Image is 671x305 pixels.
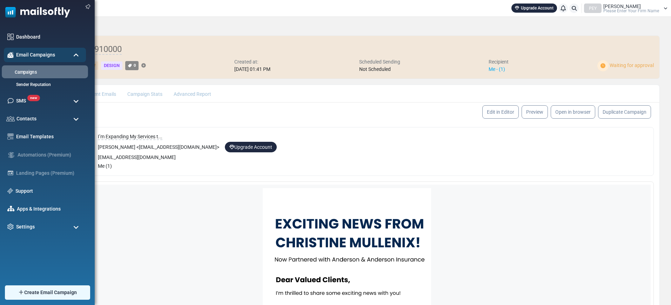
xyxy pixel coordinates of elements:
a: Apps & Integrations [17,205,82,213]
span: Contacts [16,115,36,122]
a: Edit in Editor [482,105,519,119]
div: PEY [584,4,602,13]
span: Create Email Campaign [24,289,77,296]
a: Open in browser [551,105,595,119]
div: Created at: [234,58,270,66]
span: Me (1) [98,163,112,169]
span: new [27,95,40,101]
span: Not Scheduled [359,66,391,72]
img: workflow.svg [7,151,15,159]
span: Waiting for approval [610,62,654,68]
a: Dashboard [16,33,82,41]
span: Settings [16,223,35,231]
a: PEY [PERSON_NAME] Please Enter Your Firm Name [584,4,667,13]
div: Scheduled Sending [359,58,400,66]
a: Email Templates [16,133,82,140]
img: settings-icon.svg [7,224,14,230]
img: landing_pages.svg [7,170,14,176]
span: I’m Expanding My Services t... [98,134,162,140]
div: Recipient [489,58,509,66]
img: sms-icon.png [7,98,14,104]
a: Campaigns [2,69,86,76]
img: contacts-icon.svg [6,116,15,121]
div: [EMAIL_ADDRESS][DOMAIN_NAME] [98,154,646,161]
a: Support [15,187,82,195]
a: Preview [522,105,548,119]
a: Upgrade Account [511,4,557,13]
a: Me - (1) [489,66,505,72]
img: campaigns-icon-active.png [7,52,14,58]
a: Add Tag [141,64,146,68]
span: Email Campaigns [16,51,55,59]
a: Upgrade Account [225,142,277,152]
span: SMS [16,97,26,105]
div: Design [101,61,122,70]
span: [PERSON_NAME] [603,4,641,9]
span: 0 [134,63,136,68]
img: email-templates-icon.svg [7,133,14,140]
div: [DATE] 01:41 PM [234,66,270,73]
a: Sender Reputation [4,81,84,88]
span: Please Enter Your Firm Name [603,9,659,13]
img: dashboard-icon.svg [7,34,14,40]
a: Duplicate Campaign [598,105,651,119]
div: [PERSON_NAME] < [EMAIL_ADDRESS][DOMAIN_NAME] > [98,142,646,152]
img: support-icon.svg [7,188,13,194]
a: 0 [125,61,139,70]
